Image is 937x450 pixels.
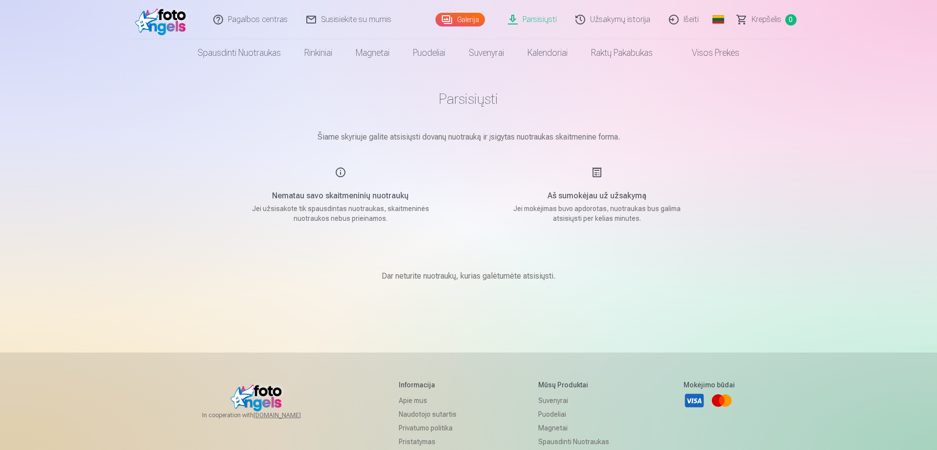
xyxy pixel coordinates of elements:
a: Visa [684,390,705,411]
p: Jei užsisakote tik spausdintas nuotraukas, skaitmeninės nuotraukos nebus prieinamos. [248,204,434,223]
a: Puodeliai [538,407,609,421]
a: Rinkiniai [293,39,344,67]
a: Magnetai [344,39,401,67]
span: In cooperation with [202,411,324,419]
p: Jei mokėjimas buvo apdorotas, nuotraukas bus galima atsisiųsti per kelias minutes. [504,204,690,223]
h1: Parsisiųsti [224,90,713,108]
a: Apie mus [399,394,464,407]
p: Dar neturite nuotraukų, kurias galėtumėte atsisiųsti. [382,270,555,282]
h5: Informacija [399,380,464,390]
a: Suvenyrai [457,39,516,67]
a: Spausdinti nuotraukas [538,435,609,449]
a: Puodeliai [401,39,457,67]
a: Pristatymas [399,435,464,449]
a: Mastercard [711,390,732,411]
a: Raktų pakabukas [579,39,664,67]
span: Krepšelis [752,14,781,25]
a: Magnetai [538,421,609,435]
a: Kalendoriai [516,39,579,67]
a: Visos prekės [664,39,751,67]
p: Šiame skyriuje galite atsisiųsti dovanų nuotrauką ir įsigytas nuotraukas skaitmenine forma. [224,131,713,143]
a: Galerija [435,13,485,26]
a: Privatumo politika [399,421,464,435]
span: 0 [785,14,797,25]
a: [DOMAIN_NAME] [253,411,324,419]
a: Spausdinti nuotraukas [186,39,293,67]
h5: Mokėjimo būdai [684,380,735,390]
a: Naudotojo sutartis [399,407,464,421]
h5: Aš sumokėjau už užsakymą [504,190,690,202]
h5: Mūsų produktai [538,380,609,390]
a: Suvenyrai [538,394,609,407]
img: /fa2 [135,4,191,35]
h5: Nematau savo skaitmeninių nuotraukų [248,190,434,202]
